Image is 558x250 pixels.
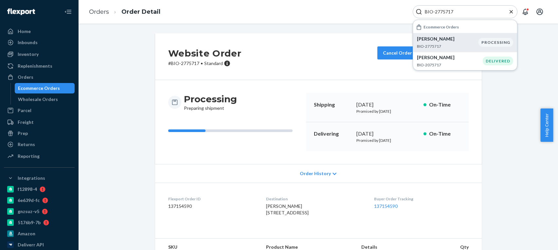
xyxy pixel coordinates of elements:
[168,60,242,67] p: # BIO-2775717
[18,219,41,226] div: 5176b9-7b
[356,108,418,114] p: Promised by [DATE]
[18,28,31,35] div: Home
[429,101,461,108] p: On-Time
[18,141,35,148] div: Returns
[18,130,28,137] div: Prep
[84,2,166,22] ol: breadcrumbs
[168,203,256,209] dd: 137154590
[204,60,223,66] span: Standard
[533,5,546,18] button: Open account menu
[4,151,75,161] a: Reporting
[4,206,75,217] a: gnzsuz-v5
[168,196,256,202] dt: Flexport Order ID
[314,101,351,108] p: Shipping
[374,203,398,209] a: 137154590
[18,186,37,192] div: f12898-4
[4,26,75,37] a: Home
[18,242,44,248] div: Deliverr API
[18,230,35,237] div: Amazon
[266,203,309,215] span: [PERSON_NAME] [STREET_ADDRESS]
[4,37,75,48] a: Inbounds
[121,8,160,15] a: Order Detail
[4,72,75,82] a: Orders
[4,173,75,183] button: Integrations
[519,5,532,18] button: Open notifications
[478,38,513,47] div: PROCESSING
[184,93,237,111] div: Preparing shipment
[4,105,75,116] a: Parcel
[423,25,459,29] h6: Ecommerce Orders
[314,130,351,138] p: Delivering
[18,175,45,181] div: Integrations
[15,83,75,93] a: Ecommerce Orders
[18,63,52,69] div: Replenishments
[18,39,38,46] div: Inbounds
[4,117,75,127] a: Freight
[7,8,35,15] img: Flexport logo
[300,170,331,177] span: Order History
[184,93,237,105] h3: Processing
[18,107,31,114] div: Parcel
[18,197,40,204] div: 6e639d-fc
[4,240,75,250] a: Deliverr API
[18,96,58,103] div: Wholesale Orders
[4,217,75,228] a: 5176b9-7b
[377,46,418,59] button: Cancel Order
[483,57,513,65] div: DELIVERED
[356,130,418,138] div: [DATE]
[417,62,483,68] p: BIO-2075717
[201,60,203,66] span: •
[168,46,242,60] h2: Website Order
[4,61,75,71] a: Replenishments
[374,196,468,202] dt: Buyer Order Tracking
[266,196,364,202] dt: Destination
[4,49,75,59] a: Inventory
[4,184,75,194] a: f12898-4
[18,85,60,92] div: Ecommerce Orders
[18,51,39,58] div: Inventory
[18,153,40,159] div: Reporting
[4,228,75,239] a: Amazon
[18,119,34,125] div: Freight
[508,8,514,15] button: Close Search
[89,8,109,15] a: Orders
[4,139,75,150] a: Returns
[417,54,483,61] p: [PERSON_NAME]
[18,74,33,80] div: Orders
[4,195,75,206] a: 6e639d-fc
[422,8,503,15] input: Search Input
[417,36,478,42] p: [PERSON_NAME]
[540,108,553,142] button: Help Center
[15,94,75,105] a: Wholesale Orders
[356,101,418,108] div: [DATE]
[18,208,39,215] div: gnzsuz-v5
[417,43,478,49] p: BIO-2775717
[62,5,75,18] button: Close Navigation
[416,8,422,15] svg: Search Icon
[4,128,75,139] a: Prep
[429,130,461,138] p: On-Time
[356,138,418,143] p: Promised by [DATE]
